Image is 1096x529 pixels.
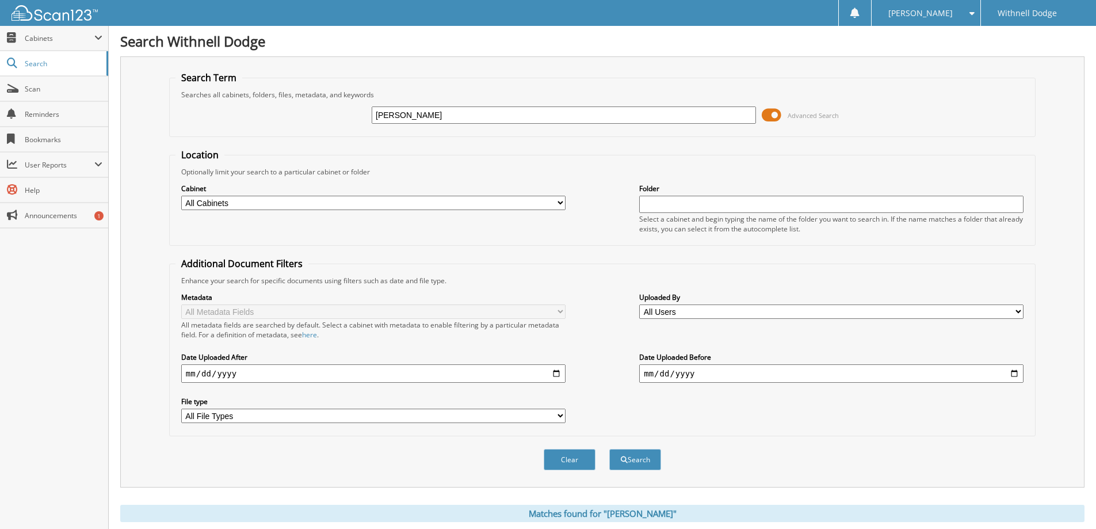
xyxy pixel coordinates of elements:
[175,71,242,84] legend: Search Term
[12,5,98,21] img: scan123-logo-white.svg
[639,364,1024,383] input: end
[998,10,1057,17] span: Withnell Dodge
[94,211,104,220] div: 1
[175,276,1029,286] div: Enhance your search for specific documents using filters such as date and file type.
[639,184,1024,193] label: Folder
[25,59,101,68] span: Search
[181,397,566,406] label: File type
[181,184,566,193] label: Cabinet
[788,111,839,120] span: Advanced Search
[175,167,1029,177] div: Optionally limit your search to a particular cabinet or folder
[175,257,308,270] legend: Additional Document Filters
[181,364,566,383] input: start
[302,330,317,340] a: here
[25,84,102,94] span: Scan
[639,292,1024,302] label: Uploaded By
[25,135,102,144] span: Bookmarks
[25,160,94,170] span: User Reports
[120,505,1084,522] div: Matches found for "[PERSON_NAME]"
[120,32,1084,51] h1: Search Withnell Dodge
[544,449,595,470] button: Clear
[25,33,94,43] span: Cabinets
[25,185,102,195] span: Help
[175,90,1029,100] div: Searches all cabinets, folders, files, metadata, and keywords
[181,320,566,340] div: All metadata fields are searched by default. Select a cabinet with metadata to enable filtering b...
[175,149,224,161] legend: Location
[25,109,102,119] span: Reminders
[888,10,953,17] span: [PERSON_NAME]
[609,449,661,470] button: Search
[181,292,566,302] label: Metadata
[181,352,566,362] label: Date Uploaded After
[639,352,1024,362] label: Date Uploaded Before
[639,214,1024,234] div: Select a cabinet and begin typing the name of the folder you want to search in. If the name match...
[25,211,102,220] span: Announcements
